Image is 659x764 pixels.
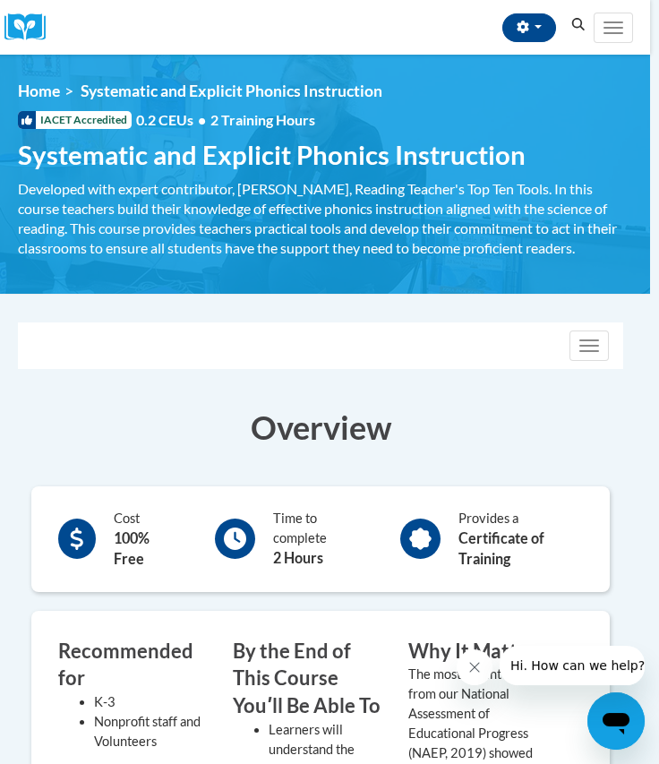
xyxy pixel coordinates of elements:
[565,14,592,36] button: Search
[273,509,360,569] div: Time to complete
[502,13,556,42] button: Account Settings
[458,509,583,570] div: Provides a
[408,638,556,665] h3: Why It Matters
[94,712,206,751] li: Nonprofit staff and Volunteers
[18,139,526,170] span: Systematic and Explicit Phonics Instruction
[94,692,206,712] li: K-3
[458,529,544,567] b: Certificate of Training
[81,82,382,100] span: Systematic and Explicit Phonics Instruction
[114,529,150,567] b: 100% Free
[4,13,58,41] img: Logo brand
[18,82,60,100] a: Home
[136,110,315,130] span: 0.2 CEUs
[114,509,175,570] div: Cost
[457,649,492,685] iframe: Close message
[198,111,206,128] span: •
[233,638,381,720] h3: By the End of This Course Youʹll Be Able To
[500,646,645,685] iframe: Message from company
[4,13,58,41] a: Cox Campus
[587,692,645,750] iframe: Button to launch messaging window
[18,405,623,450] h3: Overview
[273,549,323,566] b: 2 Hours
[18,179,623,258] div: Developed with expert contributor, [PERSON_NAME], Reading Teacher's Top Ten Tools. In this course...
[210,111,315,128] span: 2 Training Hours
[58,638,206,693] h3: Recommended for
[18,111,132,129] span: IACET Accredited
